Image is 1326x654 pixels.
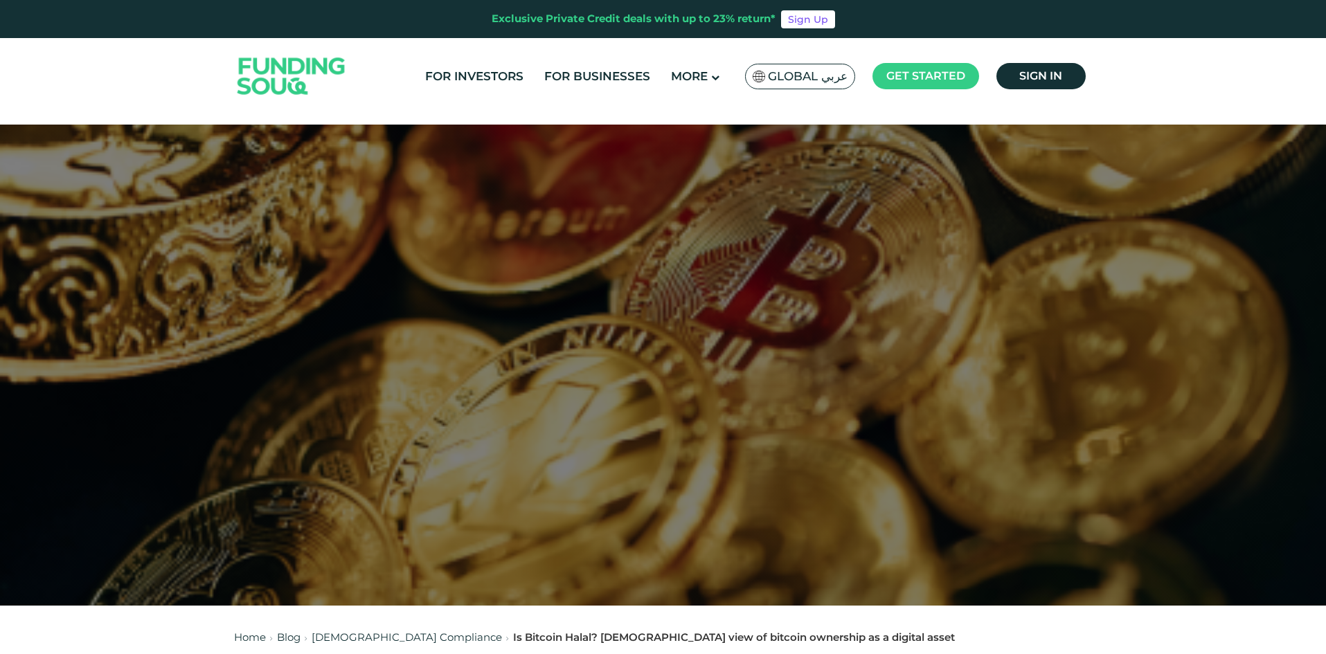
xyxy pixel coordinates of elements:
[312,630,502,644] a: [DEMOGRAPHIC_DATA] Compliance
[781,10,835,28] a: Sign Up
[422,65,527,88] a: For Investors
[1019,69,1062,82] span: Sign in
[492,11,776,27] div: Exclusive Private Credit deals with up to 23% return*
[768,69,848,84] span: Global عربي
[886,69,965,82] span: Get started
[753,71,765,82] img: SA Flag
[277,630,301,644] a: Blog
[671,69,708,83] span: More
[224,42,359,111] img: Logo
[541,65,654,88] a: For Businesses
[513,630,955,646] div: Is Bitcoin Halal? [DEMOGRAPHIC_DATA] view of bitcoin ownership as a digital asset
[234,630,266,644] a: Home
[996,63,1086,89] a: Sign in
